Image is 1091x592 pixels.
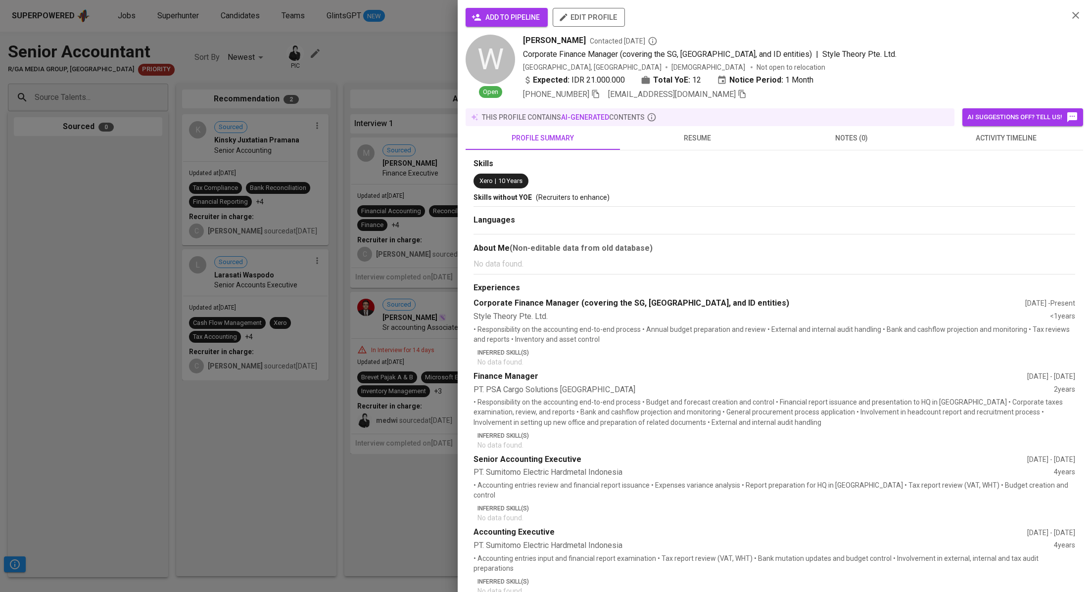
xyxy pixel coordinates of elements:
div: [DATE] - [DATE] [1027,371,1075,381]
span: edit profile [561,11,617,24]
div: IDR 21.000.000 [523,74,625,86]
b: Total YoE: [653,74,690,86]
div: Skills [474,158,1075,170]
span: resume [626,132,768,144]
b: Expected: [533,74,569,86]
span: Skills without YOE [474,193,532,201]
div: [DATE] - [DATE] [1027,528,1075,538]
p: No data found. [477,513,1075,523]
span: AI suggestions off? Tell us! [967,111,1078,123]
span: [EMAIL_ADDRESS][DOMAIN_NAME] [608,90,736,99]
svg: By Batam recruiter [648,36,658,46]
p: Inferred Skill(s) [477,348,1075,357]
p: Inferred Skill(s) [477,577,1075,586]
span: Corporate Finance Manager (covering the SG, [GEOGRAPHIC_DATA], and ID entities) [523,49,812,59]
span: activity timeline [935,132,1077,144]
span: | [816,48,818,60]
span: [PHONE_NUMBER] [523,90,589,99]
span: profile summary [472,132,614,144]
div: 2 years [1054,384,1075,396]
b: (Non-editable data from old database) [510,243,653,253]
div: Corporate Finance Manager (covering the SG, [GEOGRAPHIC_DATA], and ID entities) [474,298,1025,309]
div: Accounting Executive [474,527,1027,538]
span: 12 [692,74,701,86]
div: PT. Sumitomo Electric Hardmetal Indonesia [474,540,1054,551]
button: edit profile [553,8,625,27]
span: 10 Years [498,177,522,184]
div: PT. PSA Cargo Solutions [GEOGRAPHIC_DATA] [474,384,1054,396]
span: [DEMOGRAPHIC_DATA] [671,62,747,72]
span: [PERSON_NAME] [523,35,586,46]
p: • Accounting entries review and financial report issuance • Expenses variance analysis • Report p... [474,480,1075,500]
span: (Recruiters to enhance) [536,193,610,201]
p: No data found. [474,258,1075,270]
b: Notice Period: [729,74,783,86]
p: No data found. [477,357,1075,367]
span: | [495,177,496,186]
span: Open [479,88,502,97]
div: 1 Month [717,74,813,86]
div: Finance Manager [474,371,1027,382]
a: edit profile [553,13,625,21]
p: • Responsibility on the accounting end-to-end process • Budget and forecast creation and control ... [474,397,1075,427]
div: Experiences [474,282,1075,294]
div: PT. Sumitomo Electric Hardmetal Indonesia [474,467,1054,478]
span: AI-generated [561,113,609,121]
div: 4 years [1054,540,1075,551]
div: [GEOGRAPHIC_DATA], [GEOGRAPHIC_DATA] [523,62,662,72]
div: 4 years [1054,467,1075,478]
p: Not open to relocation [757,62,825,72]
p: No data found. [477,440,1075,450]
div: [DATE] - [DATE] [1027,455,1075,464]
div: [DATE] - Present [1025,298,1075,308]
button: AI suggestions off? Tell us! [962,108,1083,126]
div: Languages [474,215,1075,226]
div: <1 years [1050,311,1075,322]
div: Senior Accounting Executive [474,454,1027,465]
span: notes (0) [780,132,923,144]
p: this profile contains contents [482,112,645,122]
p: Inferred Skill(s) [477,504,1075,513]
span: Style Theory Pte. Ltd. [822,49,897,59]
button: add to pipeline [466,8,548,27]
span: add to pipeline [474,11,540,24]
p: Inferred Skill(s) [477,431,1075,440]
p: • Accounting entries input and financial report examination • Tax report review (VAT, WHT) • Bank... [474,553,1075,573]
div: About Me [474,242,1075,254]
span: Xero [479,177,493,184]
p: • Responsibility on the accounting end-to-end process • Annual budget preparation and review • Ex... [474,324,1075,344]
span: Contacted [DATE] [590,36,658,46]
div: Style Theory Pte. Ltd. [474,311,1050,322]
div: W [466,35,515,84]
